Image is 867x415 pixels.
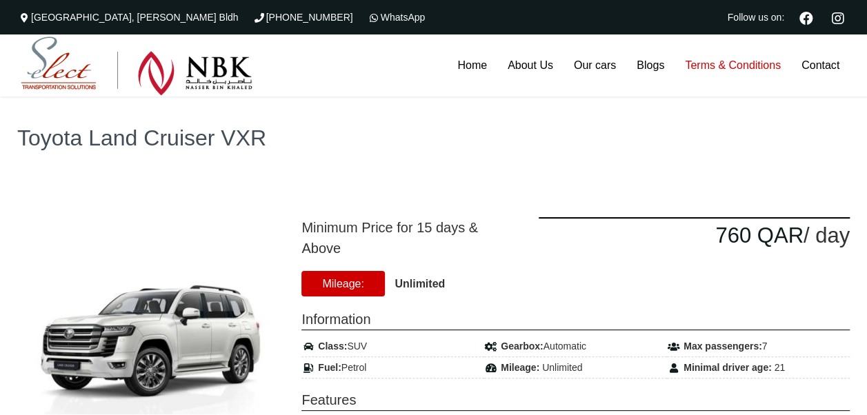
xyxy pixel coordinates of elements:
[301,336,484,357] div: SUV
[252,12,353,23] a: [PHONE_NUMBER]
[21,37,252,96] img: Select Rent a Car
[301,271,384,296] span: Mileage:
[626,34,675,97] a: Blogs
[667,336,850,357] div: 7
[395,278,445,290] strong: Unlimited
[484,336,667,357] div: Automatic
[684,362,772,373] strong: Minimal driver age:
[301,217,518,259] span: Minimum Price for 15 days & Above
[318,362,341,373] strong: Fuel:
[791,34,850,97] a: Contact
[542,362,582,373] span: Unlimited
[501,362,539,373] strong: Mileage:
[301,357,484,378] div: Petrol
[774,362,785,373] span: 21
[564,34,626,97] a: Our cars
[826,10,850,25] a: Instagram
[794,10,819,25] a: Facebook
[17,127,850,149] h1: Toyota Land Cruiser VXR
[367,12,426,23] a: WhatsApp
[539,217,850,253] div: / day
[318,341,347,352] strong: Class:
[715,223,804,247] span: 760.00 QAR
[301,309,850,330] span: Information
[501,341,543,352] strong: Gearbox:
[447,34,497,97] a: Home
[497,34,564,97] a: About Us
[301,389,850,411] span: Features
[675,34,791,97] a: Terms & Conditions
[684,341,762,352] strong: Max passengers:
